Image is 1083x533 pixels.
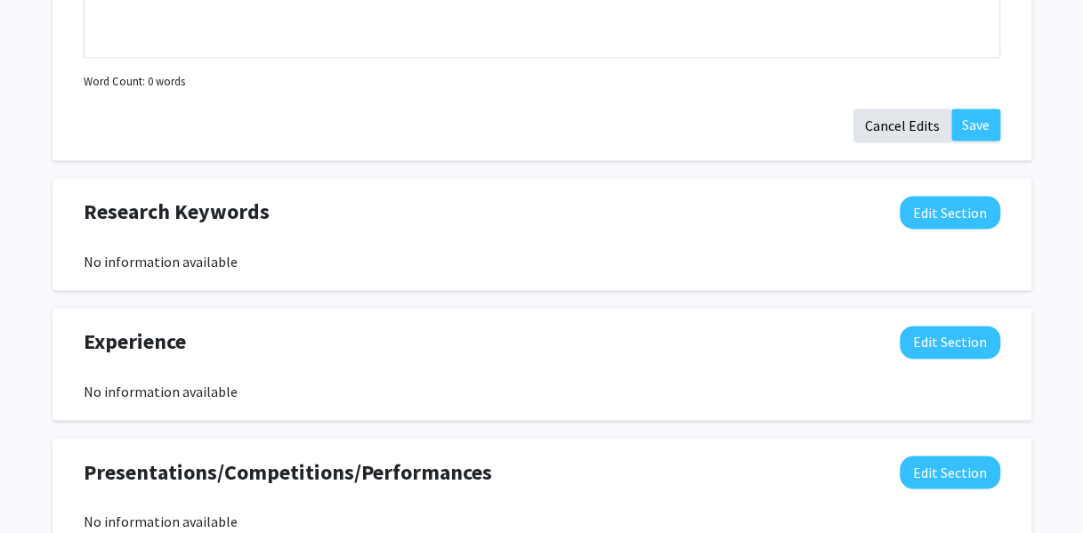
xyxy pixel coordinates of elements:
[900,326,1000,359] button: Edit Experience
[951,109,1000,141] button: Save
[853,109,951,142] button: Cancel Edits
[84,73,185,90] small: Word Count: 0 words
[900,196,1000,229] button: Edit Research Keywords
[84,326,186,358] span: Experience
[13,453,76,520] iframe: Chat
[84,251,1000,272] div: No information available
[84,456,492,488] span: Presentations/Competitions/Performances
[84,196,270,228] span: Research Keywords
[84,510,1000,531] div: No information available
[84,381,1000,402] div: No information available
[900,456,1000,489] button: Edit Presentations/Competitions/Performances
